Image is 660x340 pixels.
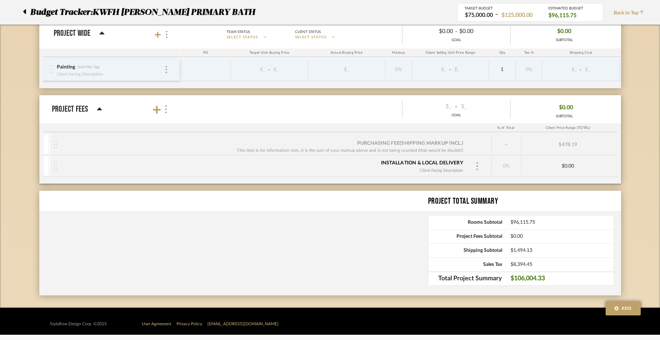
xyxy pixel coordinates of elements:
[516,48,542,57] div: Tax %
[43,155,618,176] mat-expansion-panel-header: Installation & Local DeliveryClient Facing Description0%$0.00
[491,124,520,132] div: % of Total
[50,321,107,327] div: StyleRow Design Corp. ©2025
[381,159,463,166] div: Installation & Local Delivery
[271,65,306,75] div: $_
[406,101,453,112] div: $_
[56,64,75,71] div: Painting
[521,163,615,169] div: $0.00
[142,322,171,326] a: User Agreement
[77,65,100,70] div: (Add Plan Tag)
[295,29,321,35] div: Client Status
[402,38,510,43] div: GOAL
[579,66,583,73] span: -
[52,103,88,116] p: Project Fees
[428,234,502,240] span: Project Fees Subtotal
[181,48,231,57] div: PO
[583,65,617,75] div: $_
[614,9,648,17] span: Back to Top
[408,26,455,37] div: $0.00
[237,147,463,154] div: This item is for information only, it is the sum of your markup above and is not being counted (t...
[518,65,540,75] div: 0%
[463,11,495,19] div: $75,000.00
[475,162,479,170] img: more.svg
[357,140,463,147] div: Purchasing Fee (Shipping markup incl.)
[452,65,487,75] div: $_
[606,301,641,315] button: Add
[164,105,168,113] img: more.svg
[511,234,614,240] span: $0.00
[495,161,518,171] div: 0%
[39,95,621,123] mat-expansion-panel-header: Project Fees$_-$_GOAL$0.00SUBTOTAL
[545,65,579,75] div: $_
[542,48,620,57] div: Shipping Cost
[428,248,502,254] span: Shipping Subtotal
[267,66,271,73] span: -
[53,162,57,170] img: vertical-grip.svg
[54,29,91,38] p: Project Wide
[557,26,571,37] span: $0.00
[556,38,573,43] div: SUBTOTAL
[402,113,510,118] div: GOAL
[455,27,457,36] span: -
[428,220,502,225] span: Rooms Subtotal
[521,136,615,153] div: $478.19
[30,6,93,19] span: Budget Tracker:
[511,220,614,225] span: $96,115.75
[233,65,267,75] div: $_
[489,48,516,57] div: Qty
[412,48,489,57] div: Client Selling Unit Price Range
[465,6,538,11] div: TARGET BUDGET
[387,65,409,75] div: 0%
[227,29,250,35] div: Team Status
[520,124,615,132] div: Client Price Range (TOTAL)
[93,6,259,19] p: KWFH [PERSON_NAME] PRIMARY BATH
[621,305,632,312] span: Add
[499,11,535,19] div: $125,000.00
[166,66,167,73] img: 3dots-v.svg
[227,35,258,40] span: SELECT STATUS
[295,35,327,40] span: SELECT STATUS
[207,322,279,326] a: [EMAIL_ADDRESS][DOMAIN_NAME]
[448,66,452,73] span: -
[308,48,385,57] div: Actual Buying Price
[511,262,614,268] span: $8,394.45
[548,12,576,19] span: $96,115.75
[49,65,53,73] img: vertical-grip.svg
[556,114,573,119] div: SUBTOTAL
[428,262,502,268] span: Sales Tax
[548,6,596,11] div: ESTIMATED BUDGET
[418,166,465,174] div: Client Facing Description
[402,101,510,112] div: -
[559,102,573,113] span: $0.00
[428,275,502,282] span: Total Project Summary
[53,141,57,149] img: vertical-grip.svg
[511,248,614,254] span: $1,494.13
[231,48,308,57] div: Target Unit Buying Price
[428,195,621,208] div: Project Total Summary
[492,136,521,153] div: --
[166,31,167,38] img: 3dots-v.svg
[176,322,202,326] a: Privacy Policy
[39,123,621,184] div: Project Fees$_-$_GOAL$0.00SUBTOTAL
[39,20,621,48] mat-expansion-panel-header: Project WideTeam StatusSELECT STATUSClient StatusSELECT STATUS$0.00-$0.00GOAL$0.00SUBTOTAL
[385,48,412,57] div: Markup
[43,48,621,88] div: Project WideTeam StatusSELECT STATUSClient StatusSELECT STATUS$0.00-$0.00GOAL$0.00SUBTOTAL
[457,26,504,37] div: $0.00
[495,11,498,19] span: –
[327,65,366,75] div: $_
[56,71,104,78] div: Client Facing Description
[511,275,614,282] span: $106,004.33
[620,48,654,57] div: Ship. Markup %
[459,101,506,112] div: $_
[491,65,513,75] div: 1
[414,65,448,75] div: $_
